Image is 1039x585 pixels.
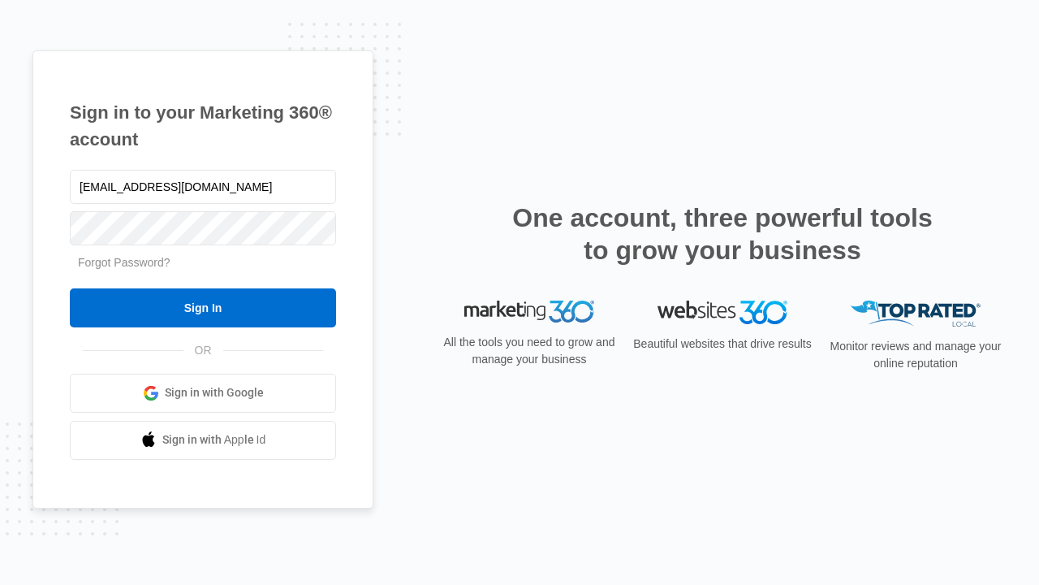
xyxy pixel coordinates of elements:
[70,170,336,204] input: Email
[70,374,336,413] a: Sign in with Google
[70,288,336,327] input: Sign In
[851,301,981,327] img: Top Rated Local
[507,201,938,266] h2: One account, three powerful tools to grow your business
[70,421,336,460] a: Sign in with Apple Id
[657,301,787,324] img: Websites 360
[162,431,266,448] span: Sign in with Apple Id
[183,342,223,359] span: OR
[464,301,594,323] img: Marketing 360
[165,384,264,401] span: Sign in with Google
[78,256,170,269] a: Forgot Password?
[632,336,813,353] p: Beautiful websites that drive results
[825,338,1007,372] p: Monitor reviews and manage your online reputation
[438,334,620,368] p: All the tools you need to grow and manage your business
[70,99,336,153] h1: Sign in to your Marketing 360® account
